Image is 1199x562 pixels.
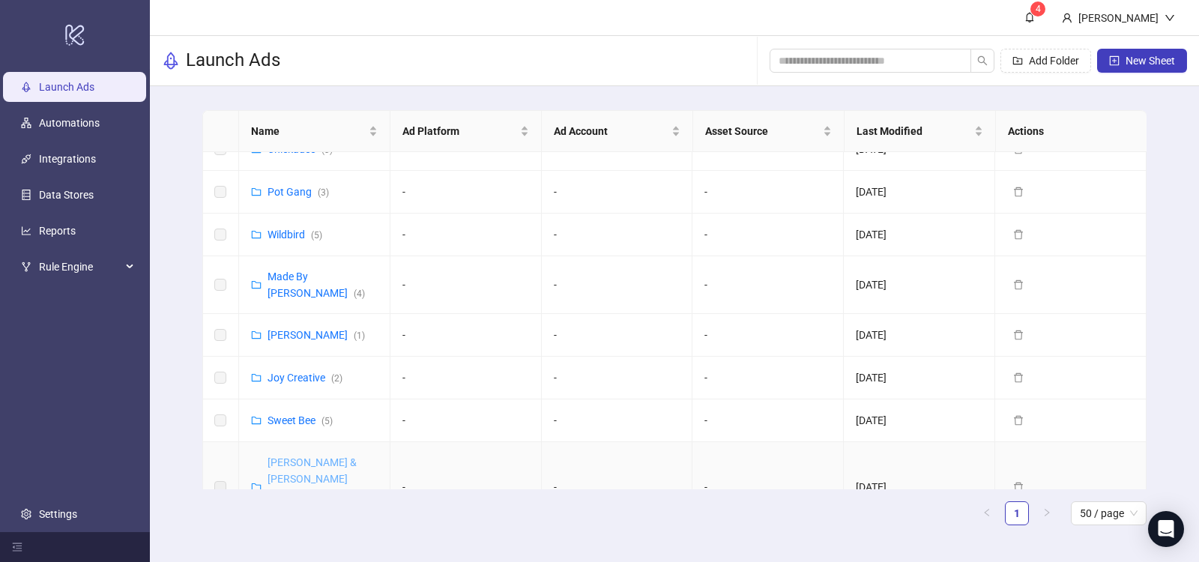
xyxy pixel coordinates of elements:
[542,442,693,533] td: -
[692,256,844,314] td: -
[705,123,820,139] span: Asset Source
[39,252,121,282] span: Rule Engine
[542,314,693,357] td: -
[1024,12,1035,22] span: bell
[354,288,365,299] span: ( 4 )
[1013,372,1024,383] span: delete
[975,501,999,525] button: left
[844,399,995,442] td: [DATE]
[542,399,693,442] td: -
[844,357,995,399] td: [DATE]
[390,399,542,442] td: -
[1035,501,1059,525] button: right
[21,262,31,272] span: fork
[321,416,333,426] span: ( 5 )
[1148,511,1184,547] div: Open Intercom Messenger
[1013,187,1024,197] span: delete
[692,314,844,357] td: -
[844,314,995,357] td: [DATE]
[1097,49,1187,73] button: New Sheet
[390,256,542,314] td: -
[977,55,988,66] span: search
[1071,501,1147,525] div: Page Size
[239,111,390,152] th: Name
[1072,10,1165,26] div: [PERSON_NAME]
[318,187,329,198] span: ( 3 )
[975,501,999,525] li: Previous Page
[251,187,262,197] span: folder
[1013,229,1024,240] span: delete
[857,123,971,139] span: Last Modified
[12,542,22,552] span: menu-fold
[996,111,1147,152] th: Actions
[251,330,262,340] span: folder
[1062,13,1072,23] span: user
[692,442,844,533] td: -
[1005,501,1029,525] li: 1
[390,357,542,399] td: -
[692,399,844,442] td: -
[39,508,77,520] a: Settings
[268,229,322,241] a: Wildbird(5)
[162,52,180,70] span: rocket
[186,49,280,73] h3: Launch Ads
[693,111,845,152] th: Asset Source
[1035,501,1059,525] li: Next Page
[1036,4,1041,14] span: 4
[251,123,366,139] span: Name
[692,357,844,399] td: -
[311,230,322,241] span: ( 5 )
[251,372,262,383] span: folder
[251,229,262,240] span: folder
[268,186,329,198] a: Pot Gang(3)
[331,373,342,384] span: ( 2 )
[554,123,668,139] span: Ad Account
[390,171,542,214] td: -
[39,189,94,201] a: Data Stores
[542,357,693,399] td: -
[1126,55,1175,67] span: New Sheet
[1165,13,1175,23] span: down
[1042,508,1051,517] span: right
[402,123,517,139] span: Ad Platform
[268,414,333,426] a: Sweet Bee(5)
[1029,55,1079,67] span: Add Folder
[1030,1,1045,16] sup: 4
[268,329,365,341] a: [PERSON_NAME](1)
[1109,55,1120,66] span: plus-square
[390,442,542,533] td: -
[692,171,844,214] td: -
[844,256,995,314] td: [DATE]
[1013,330,1024,340] span: delete
[982,508,991,517] span: left
[844,171,995,214] td: [DATE]
[268,372,342,384] a: Joy Creative(2)
[1012,55,1023,66] span: folder-add
[39,153,96,165] a: Integrations
[251,415,262,426] span: folder
[251,482,262,492] span: folder
[268,456,376,518] a: [PERSON_NAME] & [PERSON_NAME] ([GEOGRAPHIC_DATA])(8)
[844,442,995,533] td: [DATE]
[354,330,365,341] span: ( 1 )
[1006,502,1028,525] a: 1
[1000,49,1091,73] button: Add Folder
[542,171,693,214] td: -
[692,214,844,256] td: -
[39,81,94,93] a: Launch Ads
[268,271,365,299] a: Made By [PERSON_NAME](4)
[845,111,996,152] th: Last Modified
[39,225,76,237] a: Reports
[390,314,542,357] td: -
[1013,415,1024,426] span: delete
[1080,502,1138,525] span: 50 / page
[1013,280,1024,290] span: delete
[542,256,693,314] td: -
[844,214,995,256] td: [DATE]
[39,117,100,129] a: Automations
[542,214,693,256] td: -
[390,111,542,152] th: Ad Platform
[1013,482,1024,492] span: delete
[542,111,693,152] th: Ad Account
[390,214,542,256] td: -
